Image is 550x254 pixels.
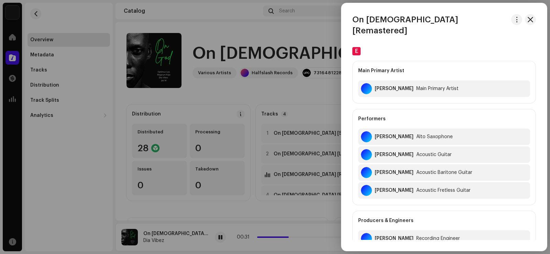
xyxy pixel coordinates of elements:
div: Producers & Engineers [358,211,530,230]
div: Acoustic Baritone Guitar [416,170,472,175]
div: Main Primary Artist [358,61,530,80]
div: Acoustic Fretless Guitar [416,188,471,193]
div: Amos Hope Jnr [375,86,414,91]
div: Recording Engineer [416,236,460,241]
div: Amos Hope Jnr [375,170,414,175]
div: Amos Hope Jnr [375,134,414,140]
div: Performers [358,109,530,129]
div: Amos Hope Jnr [375,152,414,157]
h3: On [DEMOGRAPHIC_DATA] [Remastered] [352,14,508,36]
div: Alto Saxophone [416,134,453,140]
div: Acoustic Guitar [416,152,452,157]
div: Amos Hope Jnr [375,188,414,193]
div: Amos Hope Jnr [375,236,414,241]
div: E [352,47,361,55]
div: Main Primary Artist [416,86,459,91]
